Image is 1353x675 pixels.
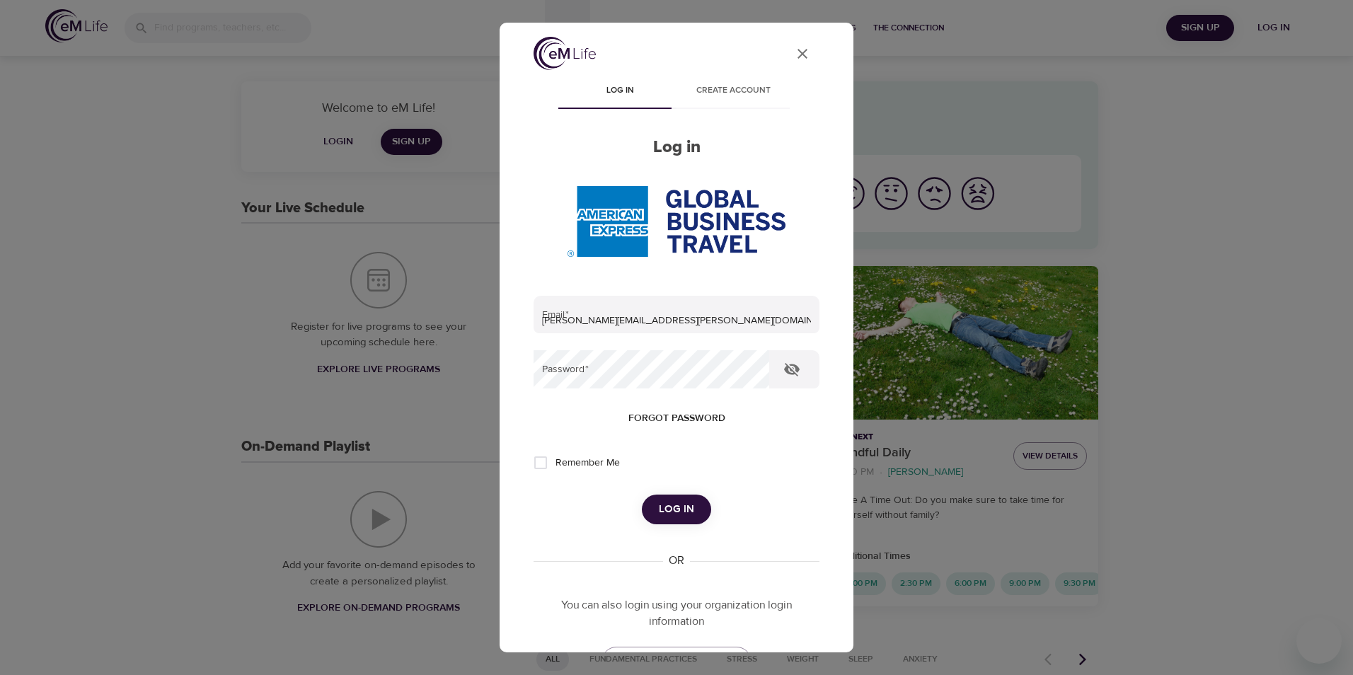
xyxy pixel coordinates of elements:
[659,500,694,519] span: Log in
[534,137,819,158] h2: Log in
[534,37,596,70] img: logo
[534,597,819,630] p: You can also login using your organization login information
[572,83,668,98] span: Log in
[685,83,781,98] span: Create account
[568,186,785,257] img: AmEx%20GBT%20logo.png
[534,75,819,109] div: disabled tabs example
[785,37,819,71] button: close
[642,495,711,524] button: Log in
[623,405,731,432] button: Forgot password
[663,553,690,569] div: OR
[628,410,725,427] span: Forgot password
[555,456,620,471] span: Remember Me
